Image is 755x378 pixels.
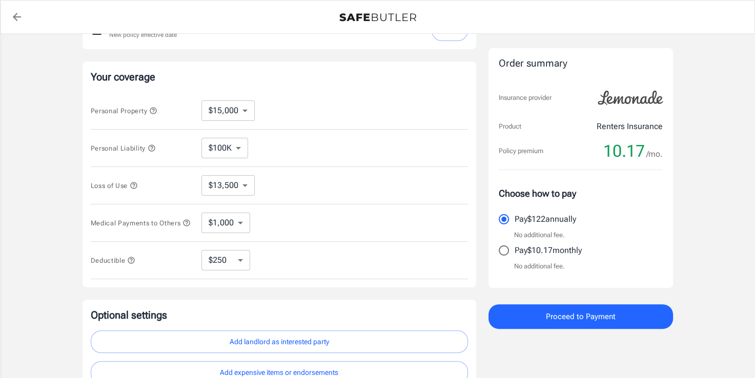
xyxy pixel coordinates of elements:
div: Order summary [499,56,663,71]
p: Pay $122 annually [515,213,576,225]
p: Policy premium [499,146,543,156]
p: Choose how to pay [499,186,663,200]
p: Your coverage [91,70,468,84]
p: No additional fee. [514,261,565,271]
p: Insurance provider [499,93,552,103]
img: Back to quotes [339,13,416,22]
p: Optional settings [91,308,468,322]
p: New policy effective date [109,30,177,39]
p: Product [499,121,521,132]
span: Proceed to Payment [546,310,616,323]
span: Personal Liability [91,144,156,152]
span: /mo. [646,147,663,161]
button: Personal Liability [91,142,156,154]
p: Pay $10.17 monthly [515,244,582,257]
img: Lemonade [592,83,669,112]
button: Loss of Use [91,179,138,192]
p: No additional fee. [514,230,565,240]
span: Personal Property [91,107,157,115]
a: back to quotes [7,7,27,27]
span: Loss of Use [91,182,138,190]
button: Personal Property [91,104,157,117]
button: Medical Payments to Others [91,217,191,229]
span: 10.17 [603,141,645,161]
button: Add landlord as interested party [91,330,468,353]
button: Proceed to Payment [488,304,673,329]
span: Medical Payments to Others [91,219,191,227]
button: Deductible [91,254,136,266]
span: Deductible [91,257,136,264]
p: Renters Insurance [597,120,663,133]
